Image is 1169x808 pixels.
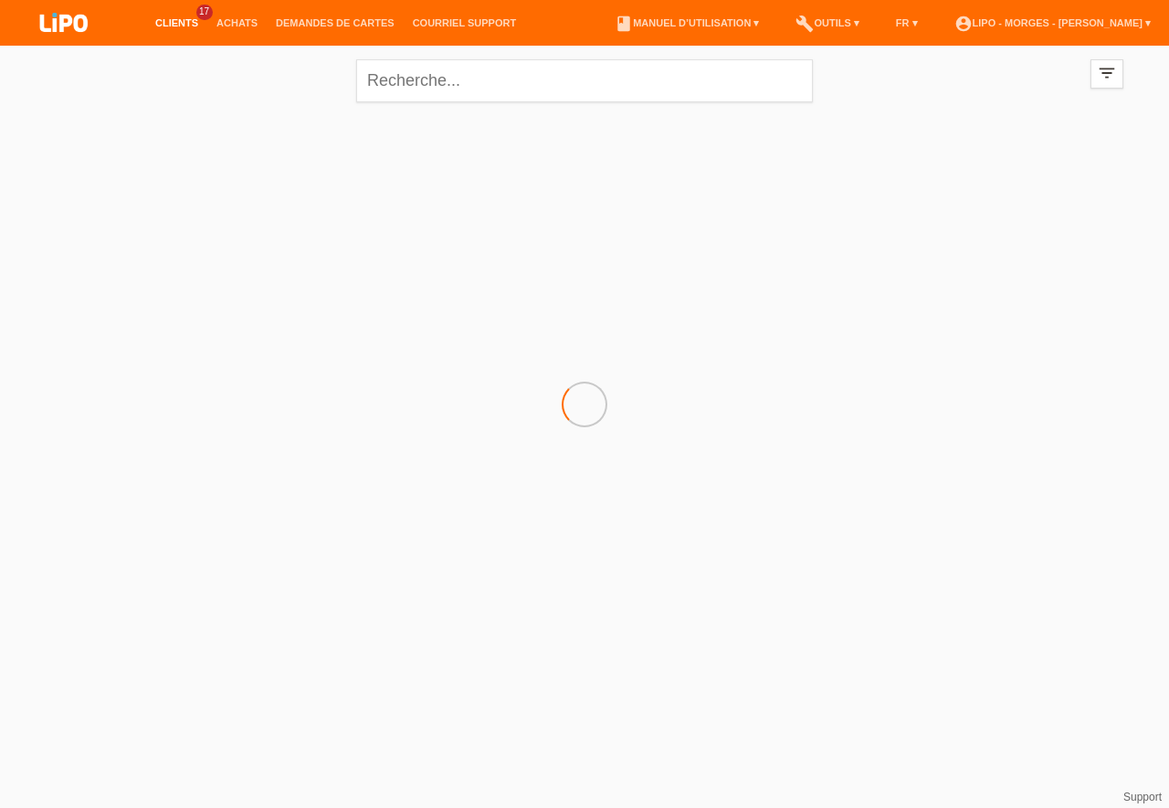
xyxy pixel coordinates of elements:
[887,17,927,28] a: FR ▾
[945,17,1160,28] a: account_circleLIPO - Morges - [PERSON_NAME] ▾
[146,17,207,28] a: Clients
[18,37,110,51] a: LIPO pay
[196,5,213,20] span: 17
[615,15,633,33] i: book
[356,59,813,102] input: Recherche...
[606,17,768,28] a: bookManuel d’utilisation ▾
[1097,63,1117,83] i: filter_list
[795,15,814,33] i: build
[267,17,404,28] a: Demandes de cartes
[786,17,868,28] a: buildOutils ▾
[207,17,267,28] a: Achats
[404,17,525,28] a: Courriel Support
[954,15,973,33] i: account_circle
[1123,791,1162,803] a: Support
